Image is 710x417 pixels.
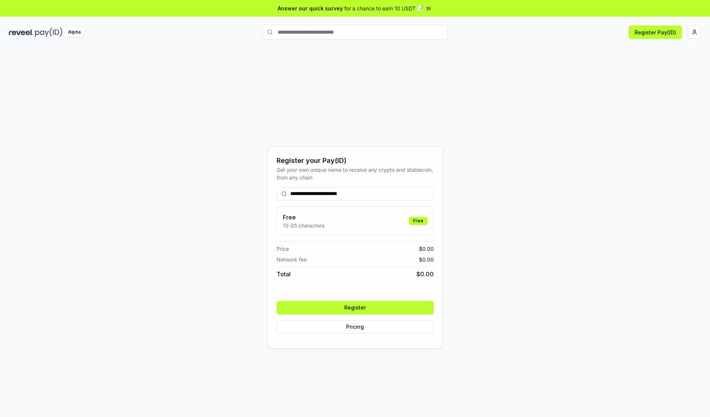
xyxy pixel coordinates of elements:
[409,217,427,225] div: Free
[419,256,434,263] span: $ 0.00
[629,25,682,39] button: Register Pay(ID)
[283,222,324,229] p: 13-25 characters
[277,166,434,181] div: Get your own unique name to receive any crypto and stablecoin, from any chain
[9,28,34,37] img: reveel_dark
[35,28,62,37] img: pay_id
[344,4,423,12] span: for a chance to earn 10 USDT 📝
[277,256,307,263] span: Network fee
[277,301,434,314] button: Register
[416,270,434,278] span: $ 0.00
[277,270,291,278] span: Total
[277,245,289,253] span: Price
[283,213,324,222] h3: Free
[64,28,85,37] div: Alpha
[278,4,343,12] span: Answer our quick survey
[419,245,434,253] span: $ 0.00
[277,320,434,334] button: Pricing
[277,155,434,166] div: Register your Pay(ID)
